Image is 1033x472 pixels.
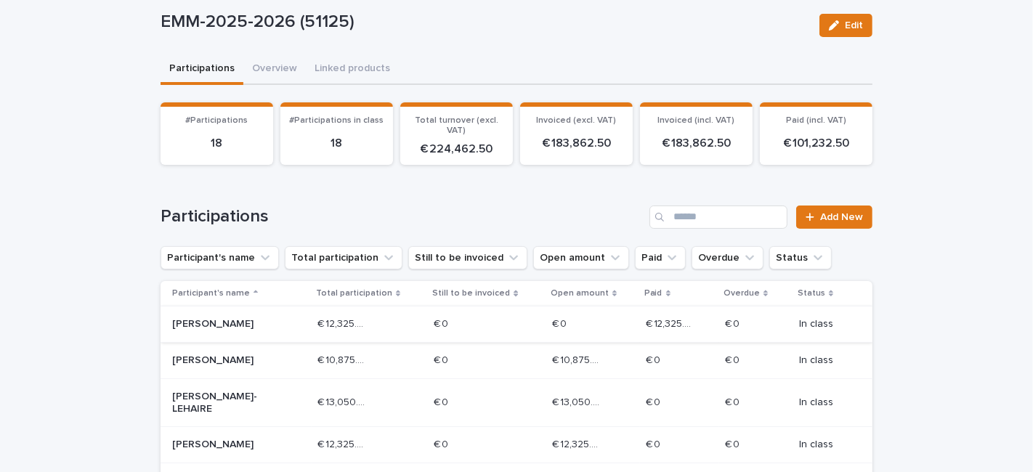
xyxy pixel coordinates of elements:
[725,436,742,451] p: € 0
[161,342,872,378] tr: [PERSON_NAME]€ 10,875.00€ 10,875.00 € 0€ 0 € 10,875.00€ 10,875.00 € 0€ 0 € 0€ 0 In class
[799,354,849,367] p: In class
[161,54,243,85] button: Participations
[172,391,276,415] p: [PERSON_NAME]-LEHAIRE
[552,315,570,330] p: € 0
[537,116,617,125] span: Invoiced (excl. VAT)
[646,436,663,451] p: € 0
[845,20,863,30] span: Edit
[769,137,864,150] p: € 101,232.50
[317,351,372,367] p: € 10,875.00
[799,318,849,330] p: In class
[658,116,735,125] span: Invoiced (incl. VAT)
[646,351,663,367] p: € 0
[169,137,264,150] p: 18
[161,378,872,427] tr: [PERSON_NAME]-LEHAIRE€ 13,050.00€ 13,050.00 € 0€ 0 € 13,050.00€ 13,050.00 € 0€ 0 € 0€ 0 In class
[161,427,872,463] tr: [PERSON_NAME]€ 12,325.00€ 12,325.00 € 0€ 0 € 12,325.00€ 12,325.00 € 0€ 0 € 0€ 0 In class
[551,285,609,301] p: Open amount
[316,285,392,301] p: Total participation
[635,246,686,269] button: Paid
[434,394,451,409] p: € 0
[725,315,742,330] p: € 0
[186,116,248,125] span: #Participations
[434,351,451,367] p: € 0
[529,137,624,150] p: € 183,862.50
[799,439,849,451] p: In class
[725,394,742,409] p: € 0
[769,246,832,269] button: Status
[243,54,306,85] button: Overview
[317,394,372,409] p: € 13,050.00
[415,116,498,135] span: Total turnover (excl. VAT)
[799,396,849,409] p: In class
[646,315,700,330] p: € 12,325.00
[649,206,787,229] input: Search
[820,212,863,222] span: Add New
[289,137,384,150] p: 18
[552,394,607,409] p: € 13,050.00
[317,315,372,330] p: € 12,325.00
[552,351,607,367] p: € 10,875.00
[432,285,510,301] p: Still to be invoiced
[819,14,872,37] button: Edit
[692,246,763,269] button: Overdue
[649,137,744,150] p: € 183,862.50
[161,306,872,343] tr: [PERSON_NAME]€ 12,325.00€ 12,325.00 € 0€ 0 € 0€ 0 € 12,325.00€ 12,325.00 € 0€ 0 In class
[161,246,279,269] button: Participant's name
[644,285,663,301] p: Paid
[317,436,372,451] p: € 12,325.00
[161,12,808,33] p: EMM-2025-2026 (51125)
[434,436,451,451] p: € 0
[161,206,644,227] h1: Participations
[409,142,504,156] p: € 224,462.50
[725,351,742,367] p: € 0
[724,285,760,301] p: Overdue
[434,315,451,330] p: € 0
[786,116,846,125] span: Paid (incl. VAT)
[533,246,629,269] button: Open amount
[798,285,825,301] p: Status
[796,206,872,229] a: Add New
[172,318,276,330] p: [PERSON_NAME]
[285,246,402,269] button: Total participation
[290,116,384,125] span: #Participations in class
[552,436,607,451] p: € 12,325.00
[306,54,399,85] button: Linked products
[408,246,527,269] button: Still to be invoiced
[172,439,276,451] p: [PERSON_NAME]
[172,285,250,301] p: Participant's name
[172,354,276,367] p: [PERSON_NAME]
[646,394,663,409] p: € 0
